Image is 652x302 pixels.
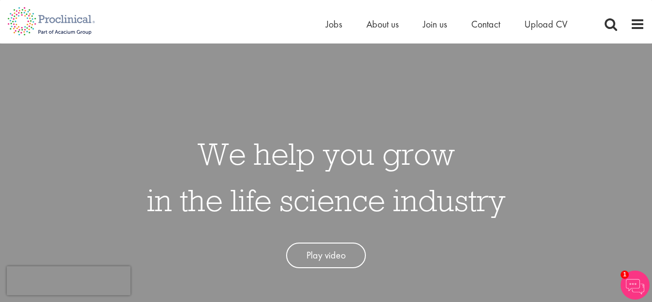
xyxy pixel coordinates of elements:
img: Chatbot [621,271,650,300]
a: Play video [286,243,366,268]
a: Join us [423,18,447,30]
a: Jobs [326,18,342,30]
h1: We help you grow in the life science industry [147,130,506,223]
a: Contact [471,18,500,30]
a: Upload CV [524,18,567,30]
span: 1 [621,271,629,279]
a: About us [366,18,399,30]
